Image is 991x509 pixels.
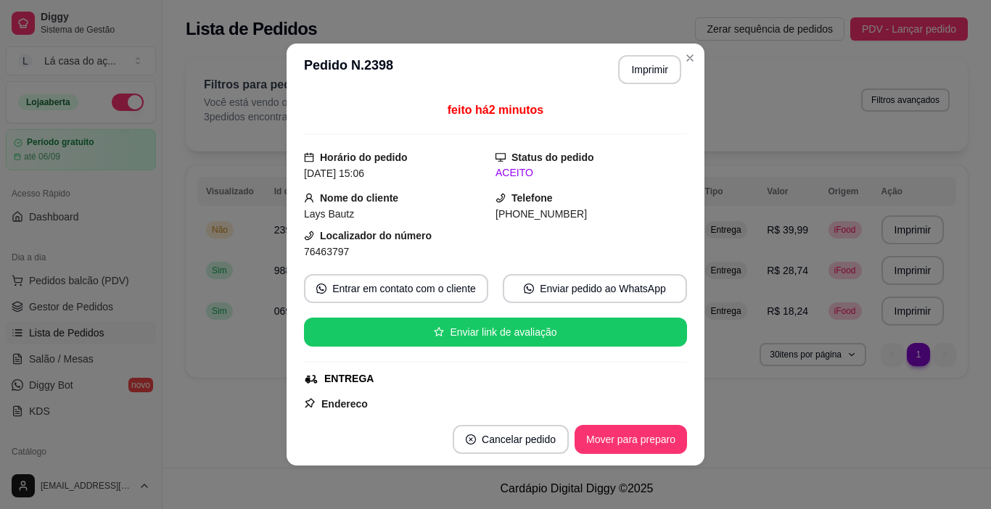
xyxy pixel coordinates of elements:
[304,55,393,84] h3: Pedido N. 2398
[618,55,681,84] button: Imprimir
[524,284,534,294] span: whats-app
[304,193,314,203] span: user
[304,318,687,347] button: starEnviar link de avaliação
[320,192,398,204] strong: Nome do cliente
[321,398,368,410] strong: Endereço
[304,231,314,241] span: phone
[324,371,374,386] div: ENTREGA
[466,434,476,444] span: close-circle
[448,104,543,116] span: feito há 2 minutos
[434,327,444,337] span: star
[511,152,594,163] strong: Status do pedido
[320,152,408,163] strong: Horário do pedido
[453,425,569,454] button: close-circleCancelar pedido
[304,274,488,303] button: whats-appEntrar em contato com o cliente
[495,208,587,220] span: [PHONE_NUMBER]
[511,192,553,204] strong: Telefone
[495,152,506,162] span: desktop
[316,284,326,294] span: whats-app
[304,167,364,179] span: [DATE] 15:06
[304,152,314,162] span: calendar
[495,193,506,203] span: phone
[304,397,316,409] span: pushpin
[304,208,354,220] span: Lays Bautz
[678,46,702,70] button: Close
[320,230,432,241] strong: Localizador do número
[304,246,349,257] span: 76463797
[503,274,687,303] button: whats-appEnviar pedido ao WhatsApp
[495,165,687,181] div: ACEITO
[575,425,687,454] button: Mover para preparo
